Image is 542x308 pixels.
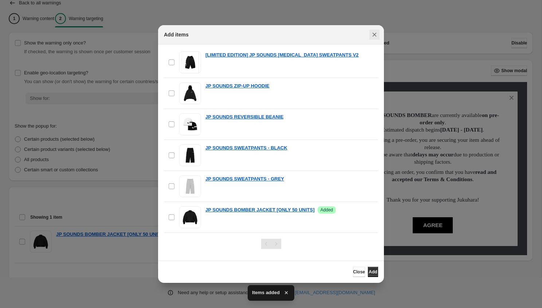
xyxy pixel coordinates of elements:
a: [LIMITED EDITION] JP SOUNDS [MEDICAL_DATA] SWEATPANTS V2 [205,51,359,59]
span: Add [369,269,377,275]
a: JP SOUNDS REVERSIBLE BEANIE [205,113,283,121]
button: Add [368,267,378,277]
nav: Pagination [261,239,281,249]
a: JP SOUNDS BOMBER JACKET [ONLY 50 UNITS] [205,206,315,214]
a: JP SOUNDS SWEATPANTS - GREY [205,175,284,183]
h2: Add items [164,31,189,38]
a: JP SOUNDS SWEATPANTS - BLACK [205,144,287,152]
span: Close [353,269,365,275]
span: Added [321,207,333,213]
button: Close [353,267,365,277]
span: Items added [252,289,280,296]
button: Close [369,30,380,40]
a: JP SOUNDS ZIP-UP HOODIE [205,82,270,90]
